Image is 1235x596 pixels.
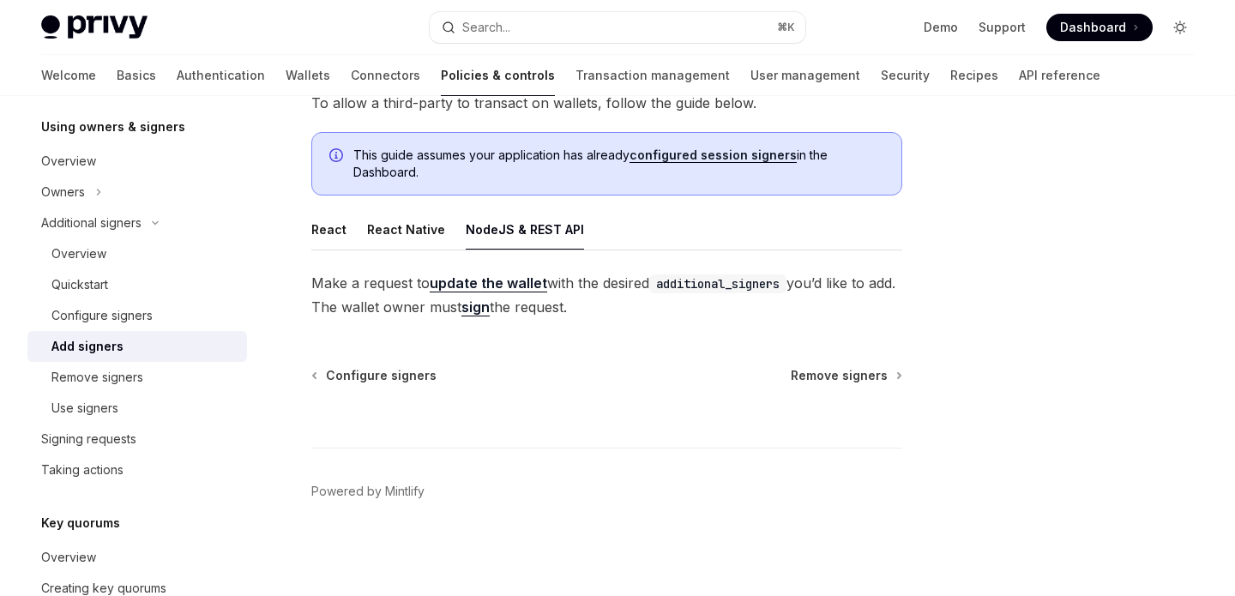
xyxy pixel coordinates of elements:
span: To allow a third-party to transact on wallets, follow the guide below. [311,91,902,115]
a: update the wallet [430,274,547,292]
div: Quickstart [51,274,108,295]
a: Dashboard [1046,14,1153,41]
button: React Native [367,209,445,250]
a: Overview [27,146,247,177]
div: Overview [41,151,96,172]
div: Remove signers [51,367,143,388]
a: Signing requests [27,424,247,455]
a: Security [881,55,930,96]
a: Taking actions [27,455,247,485]
img: light logo [41,15,148,39]
div: Additional signers [41,213,142,233]
a: Policies & controls [441,55,555,96]
a: API reference [1019,55,1100,96]
div: Overview [51,244,106,264]
div: Signing requests [41,429,136,449]
a: Wallets [286,55,330,96]
a: Remove signers [791,367,901,384]
button: Toggle dark mode [1166,14,1194,41]
div: Owners [41,182,85,202]
a: Add signers [27,331,247,362]
span: Make a request to with the desired you’d like to add. The wallet owner must the request. [311,271,902,319]
span: Remove signers [791,367,888,384]
a: Remove signers [27,362,247,393]
a: Overview [27,542,247,573]
a: Basics [117,55,156,96]
a: Authentication [177,55,265,96]
div: Taking actions [41,460,123,480]
a: Configure signers [313,367,437,384]
button: React [311,209,346,250]
div: Use signers [51,398,118,418]
h5: Key quorums [41,513,120,533]
code: additional_signers [649,274,786,293]
div: Add signers [51,336,123,357]
a: Welcome [41,55,96,96]
a: Support [979,19,1026,36]
a: User management [750,55,860,96]
a: Transaction management [575,55,730,96]
a: Use signers [27,393,247,424]
a: Connectors [351,55,420,96]
div: Overview [41,547,96,568]
a: Overview [27,238,247,269]
button: Search...⌘K [430,12,804,43]
span: ⌘ K [777,21,795,34]
div: Search... [462,17,510,38]
span: Configure signers [326,367,437,384]
h5: Using owners & signers [41,117,185,137]
button: NodeJS & REST API [466,209,584,250]
a: Quickstart [27,269,247,300]
a: Recipes [950,55,998,96]
a: Configure signers [27,300,247,331]
span: Dashboard [1060,19,1126,36]
svg: Info [329,148,346,166]
a: Demo [924,19,958,36]
a: Powered by Mintlify [311,483,425,500]
a: configured session signers [630,147,797,163]
a: sign [461,298,490,316]
span: This guide assumes your application has already in the Dashboard. [353,147,884,181]
div: Configure signers [51,305,153,326]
